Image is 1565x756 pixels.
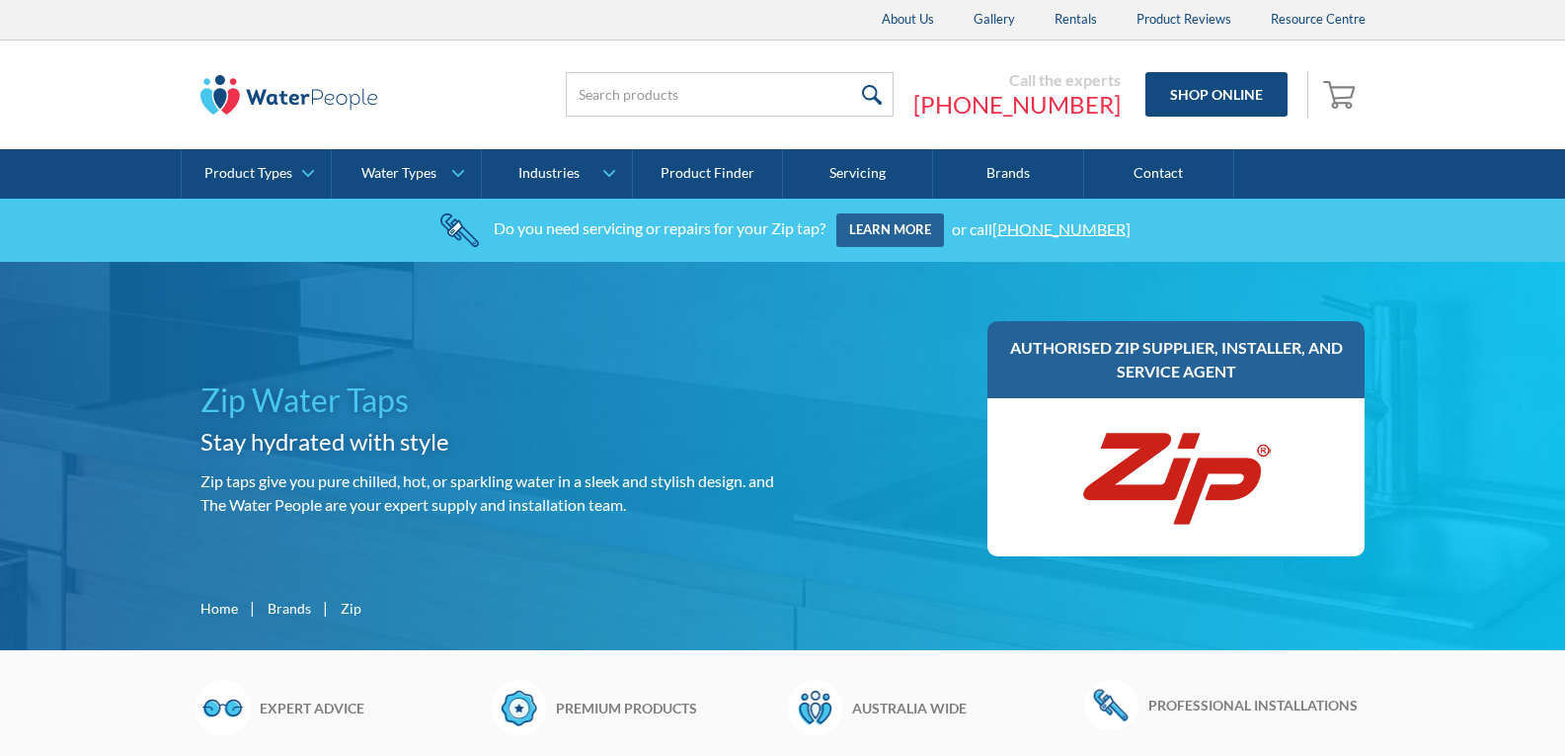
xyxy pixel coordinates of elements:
div: Zip [341,598,361,619]
h6: Australia wide [852,698,1074,718]
div: Call the experts [913,70,1121,90]
a: [PHONE_NUMBER] [913,90,1121,120]
img: shopping cart [1323,78,1361,110]
h1: Zip Water Taps [200,377,775,424]
h2: Stay hydrated with style [200,424,775,460]
h3: Authorised Zip supplier, installer, and service agent [1007,336,1346,383]
div: | [248,596,258,620]
a: Open cart [1318,71,1366,119]
a: Learn more [836,213,944,247]
img: Badge [492,680,546,735]
a: Servicing [783,149,933,199]
p: Zip taps give you pure chilled, hot, or sparkling water in a sleek and stylish design. and The Wa... [200,469,775,517]
div: Do you need servicing or repairs for your Zip tap? [494,218,825,237]
a: Product Finder [633,149,783,199]
div: | [321,596,331,620]
h6: Professional installations [1148,695,1370,715]
a: Home [200,598,238,619]
a: Brands [268,598,311,619]
a: Brands [933,149,1083,199]
a: Water Types [332,149,481,199]
h6: Premium products [556,698,778,718]
a: Product Types [182,149,331,199]
a: Shop Online [1145,72,1288,117]
a: Contact [1084,149,1234,199]
a: [PHONE_NUMBER] [992,218,1131,237]
img: Glasses [196,680,250,735]
img: Wrench [1084,680,1138,729]
div: or call [952,218,1131,237]
input: Search products [566,72,894,117]
div: Product Types [204,165,292,182]
div: Industries [518,165,580,182]
img: The Water People [200,75,378,115]
div: Water Types [361,165,436,182]
img: Zip [1077,418,1275,537]
h6: Expert advice [260,698,482,718]
img: Waterpeople Symbol [788,680,842,735]
a: Industries [482,149,631,199]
